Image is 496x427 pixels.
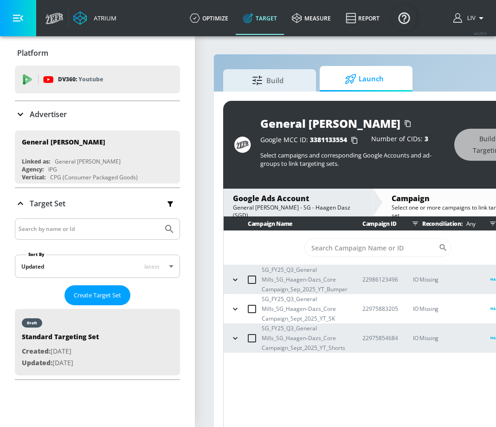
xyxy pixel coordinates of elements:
[22,347,51,355] span: Created:
[15,305,180,379] nav: list of Target Set
[22,332,99,346] div: Standard Targeting Set
[236,1,284,35] a: Target
[26,251,46,257] label: Sort By
[74,290,121,301] span: Create Target Set
[15,218,180,379] div: Target Set
[464,15,476,21] span: login as: liv.ho@zefr.com
[260,116,400,131] div: General [PERSON_NAME]
[284,1,338,35] a: measure
[371,136,428,145] div: Number of CIDs:
[19,223,159,235] input: Search by name or Id
[144,263,160,270] span: latest
[30,109,67,119] p: Advertiser
[15,66,180,93] div: DV360: Youtube
[15,309,180,375] div: draftStandard Targeting SetCreated:[DATE]Updated:[DATE]
[391,5,417,31] button: Open Resource Center
[22,138,105,146] div: General [PERSON_NAME]
[22,358,52,367] span: Updated:
[15,40,180,66] div: Platform
[260,151,445,168] p: Select campaigns and corresponding Google Accounts and ad-groups to link targeting sets.
[260,136,362,145] div: Google MCC ID:
[362,275,398,284] p: 22986123496
[453,13,487,24] button: Liv
[15,131,180,184] div: General [PERSON_NAME]Linked as:General [PERSON_NAME]Agency:IPGVertical:CPG (Consumer Packaged Goods)
[304,238,451,257] div: Search CID Name or Number
[232,69,303,92] span: Build
[55,158,121,165] div: General [PERSON_NAME]
[233,204,363,219] div: General [PERSON_NAME] - SG - Haagen Dasz (SGD)
[348,217,398,231] th: Campaign ID
[413,333,476,343] p: IO Missing
[22,165,44,173] div: Agency:
[224,189,373,216] div: Google Ads AccountGeneral [PERSON_NAME] - SG - Haagen Dasz (SGD)
[73,11,116,25] a: Atrium
[329,68,399,90] span: Launch
[233,193,363,204] div: Google Ads Account
[182,1,236,35] a: optimize
[30,198,65,209] p: Target Set
[27,321,37,325] div: draft
[262,294,348,323] p: SG_FY25_Q3_General Mills_SG_Haagen-Dazs_Core Campaign_Sept_2025_YT_SK
[425,134,428,143] span: 3
[17,48,48,58] p: Platform
[262,323,348,353] p: SG_FY25_Q3_General Mills_SG_Haagen-Dazs_Core Campaign_Sept_2025_YT_Shorts
[338,1,387,35] a: Report
[15,101,180,127] div: Advertiser
[50,173,138,181] div: CPG (Consumer Packaged Goods)
[304,238,438,257] input: Search Campaign Name or ID
[64,285,130,305] button: Create Target Set
[413,303,476,314] p: IO Missing
[58,74,103,85] p: DV360:
[408,217,476,230] div: Reconciliation:
[224,217,348,231] th: Campaign Name
[362,333,398,343] p: 22975854684
[413,274,476,285] p: IO Missing
[262,265,348,294] p: SG_FY25_Q3_General Mills_SG_Haagen-Dazs_Core Campaign_Sep_2025_YT_Bumper
[474,31,487,36] span: v 4.28.0
[48,165,57,173] div: IPG
[362,304,398,314] p: 22975883205
[22,158,50,165] div: Linked as:
[78,74,103,84] p: Youtube
[90,14,116,22] div: Atrium
[463,219,476,229] p: Any
[22,357,99,369] p: [DATE]
[22,173,45,181] div: Vertical:
[310,135,347,144] span: 3381133554
[22,346,99,357] p: [DATE]
[15,188,180,219] div: Target Set
[21,263,44,270] div: Updated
